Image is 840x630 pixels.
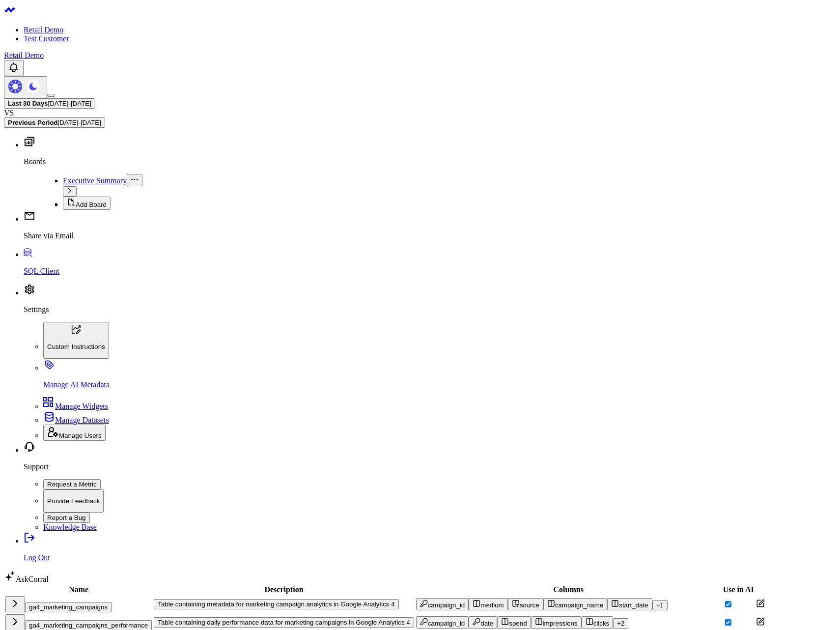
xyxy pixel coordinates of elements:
[25,602,112,612] button: ga4_marketing_campaigns
[47,497,100,505] p: Provide Feedback
[4,109,836,117] div: VS
[48,100,91,107] span: [DATE] - [DATE]
[24,537,836,562] a: Log Out
[24,26,63,34] a: Retail Demo
[652,600,668,610] button: +1
[420,618,465,627] div: campaign_id
[154,617,414,628] button: Table containing daily performance data for marketing campaigns in Google Analytics 4
[508,598,543,610] button: source
[725,601,731,607] input: Turn off Use in AI
[24,305,836,314] p: Settings
[5,585,152,595] th: Name
[24,267,836,276] p: SQL Client
[469,616,497,629] button: date
[47,343,105,350] p: Custom Instructions
[582,616,614,629] button: clicks
[43,513,90,523] button: Report a Bug
[501,618,527,627] div: spend
[512,600,539,609] div: source
[416,585,722,595] th: Columns
[4,51,44,59] a: Retail Demo
[543,598,608,610] button: campaign_name
[63,176,127,185] a: Executive Summary
[4,575,49,583] a: AskCorral
[4,117,105,128] button: Previous Period[DATE]-[DATE]
[416,598,469,610] button: campaign_id
[63,197,111,210] button: Add Board
[607,598,652,610] button: start_date
[24,231,836,240] p: Share via Email
[416,616,469,629] button: campaign_id
[43,489,104,513] button: Provide Feedback
[473,600,504,609] div: medium
[469,598,507,610] button: medium
[547,600,604,609] div: campaign_name
[725,619,731,626] input: Turn off Use in AI
[43,416,109,424] a: Manage Datasets
[43,523,97,531] a: Knowledge Base
[24,250,836,276] a: SQL Client
[535,618,578,627] div: impressions
[420,600,465,609] div: campaign_id
[24,157,836,166] p: Boards
[586,618,610,627] div: clicks
[613,618,628,629] button: +2
[55,416,109,424] span: Manage Datasets
[723,585,755,595] th: Use in AI
[531,616,582,629] button: impressions
[473,618,493,627] div: date
[154,599,398,609] button: Table containing metadata for marketing campaign analytics in Google Analytics 4
[656,601,664,609] div: + 1
[43,479,101,489] button: Request a Metric
[43,322,109,359] button: Custom Instructions
[57,119,101,126] span: [DATE] - [DATE]
[497,616,531,629] button: spend
[43,380,836,389] p: Manage AI Metadata
[8,100,48,107] b: Last 30 Days
[8,119,57,126] b: Previous Period
[24,34,69,43] a: Test Customer
[55,402,108,410] span: Manage Widgets
[153,585,414,595] th: Description
[611,600,648,609] div: start_date
[59,432,102,439] span: Manage Users
[43,425,106,441] button: Manage Users
[24,553,836,562] p: Log Out
[24,462,836,471] p: Support
[43,364,836,389] a: Manage AI Metadata
[617,620,624,627] div: + 2
[4,98,95,109] button: Last 30 Days[DATE]-[DATE]
[43,402,108,410] a: Manage Widgets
